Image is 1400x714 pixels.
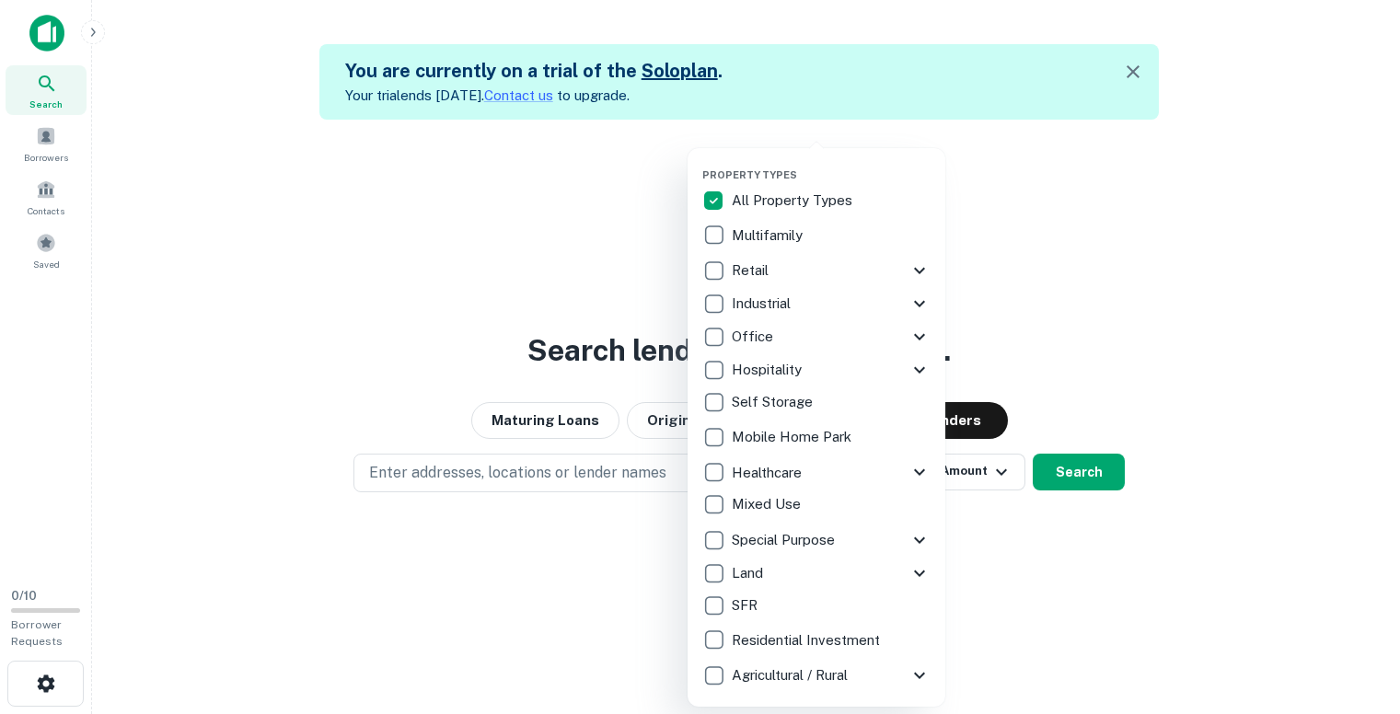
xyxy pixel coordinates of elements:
div: Special Purpose [702,524,931,557]
p: Healthcare [732,462,805,484]
p: Retail [732,259,772,282]
p: Hospitality [732,359,805,381]
p: All Property Types [732,190,856,212]
div: Industrial [702,287,931,320]
p: Residential Investment [732,629,884,651]
p: Land [732,562,767,584]
div: Healthcare [702,455,931,489]
p: Special Purpose [732,529,839,551]
div: Land [702,557,931,590]
p: Office [732,326,777,348]
p: Industrial [732,293,794,315]
div: Retail [702,254,931,287]
p: Multifamily [732,225,806,247]
p: SFR [732,594,761,616]
p: Mobile Home Park [732,426,855,448]
p: Agricultural / Rural [732,664,851,686]
div: Office [702,320,931,353]
span: Property Types [702,169,797,180]
p: Mixed Use [732,493,804,515]
p: Self Storage [732,391,816,413]
div: Hospitality [702,353,931,386]
div: Agricultural / Rural [702,659,931,692]
iframe: Chat Widget [1308,567,1400,655]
